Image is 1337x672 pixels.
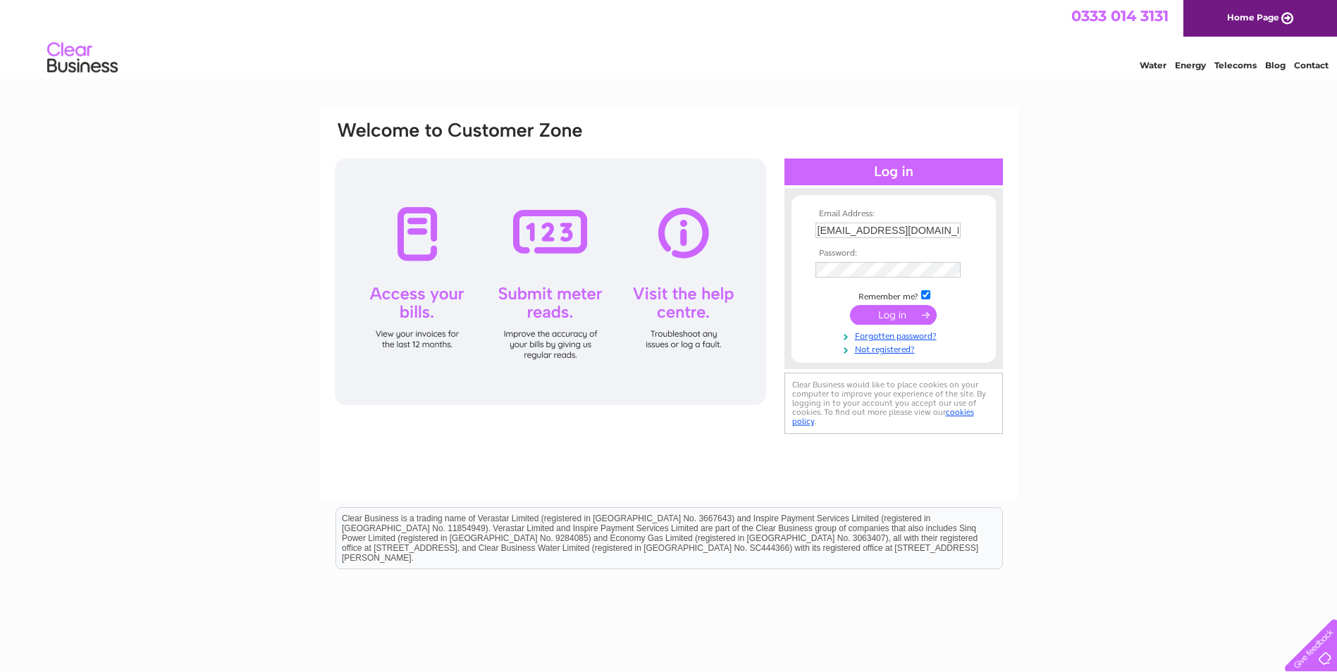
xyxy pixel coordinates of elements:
[815,328,975,342] a: Forgotten password?
[1214,60,1257,70] a: Telecoms
[850,305,937,325] input: Submit
[812,249,975,259] th: Password:
[1175,60,1206,70] a: Energy
[1294,60,1329,70] a: Contact
[47,37,118,80] img: logo.png
[792,407,974,426] a: cookies policy
[815,342,975,355] a: Not registered?
[812,209,975,219] th: Email Address:
[784,373,1003,434] div: Clear Business would like to place cookies on your computer to improve your experience of the sit...
[812,288,975,302] td: Remember me?
[1071,7,1169,25] a: 0333 014 3131
[1140,60,1166,70] a: Water
[1265,60,1286,70] a: Blog
[336,8,1002,68] div: Clear Business is a trading name of Verastar Limited (registered in [GEOGRAPHIC_DATA] No. 3667643...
